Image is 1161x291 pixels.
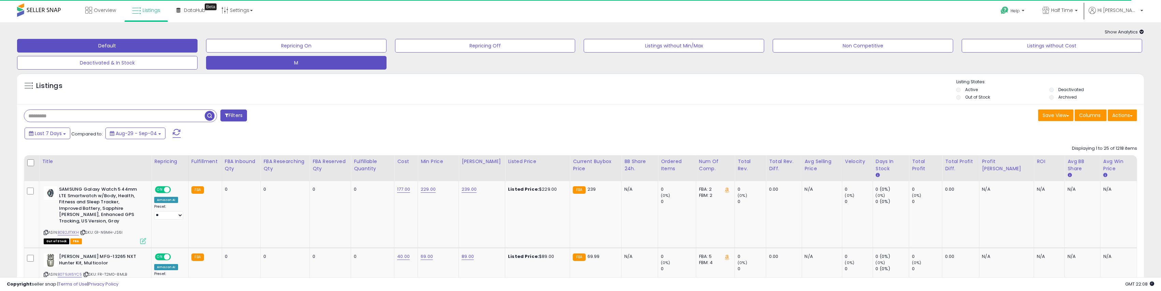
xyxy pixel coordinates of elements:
span: Half Time [1051,7,1073,14]
div: Velocity [845,158,870,165]
span: Aug-29 - Sep-04 [116,130,157,137]
div: 0 [738,199,766,205]
div: 0 [845,199,873,205]
div: 0 [225,253,255,260]
div: Avg Selling Price [805,158,839,172]
div: 0 [738,266,766,272]
small: (0%) [845,193,855,198]
h5: Listings [36,81,62,91]
div: Min Price [421,158,456,165]
div: 0 [845,253,873,260]
a: 239.00 [462,186,477,193]
div: Current Buybox Price [573,158,619,172]
div: 0 [912,199,942,205]
div: ASIN: [44,186,146,243]
label: Out of Stock [966,94,990,100]
small: FBA [573,253,585,261]
small: FBA [573,186,585,194]
div: 0 [912,253,942,260]
div: N/A [624,253,653,260]
small: (0%) [661,193,670,198]
div: N/A [1068,186,1095,192]
div: FBA inbound Qty [225,158,258,172]
b: [PERSON_NAME] MFG-13265 NXT Hunter Kit, Multicolor [59,253,142,268]
button: Deactivated & In Stock [17,56,198,70]
button: Save View [1038,110,1074,121]
div: N/A [805,253,837,260]
div: Total Profit Diff. [945,158,976,172]
button: Listings without Min/Max [584,39,764,53]
a: Hi [PERSON_NAME] [1089,7,1143,22]
div: FBM: 4 [699,260,730,266]
div: 0 [313,186,346,192]
a: B0B2J1TXKH [58,230,79,235]
button: Last 7 Days [25,128,70,139]
a: Help [995,1,1031,22]
small: (0%) [738,193,747,198]
span: | SKU: FR-T2M0-8MLB [83,272,127,277]
strong: Copyright [7,281,32,287]
button: Actions [1108,110,1137,121]
div: 0 [661,199,696,205]
div: $89.00 [508,253,565,260]
div: N/A [805,186,837,192]
span: Help [1011,8,1020,14]
div: 0 (0%) [876,199,909,205]
div: Listed Price [508,158,567,165]
div: $229.00 [508,186,565,192]
span: 2025-09-12 22:08 GMT [1125,281,1154,287]
a: 89.00 [462,253,474,260]
div: N/A [1037,253,1059,260]
span: | SKU: G1-N9MH-JS6I [80,230,122,235]
span: Show Analytics [1105,29,1144,35]
div: Total Profit [912,158,939,172]
div: 0 [661,186,696,192]
div: 0 [661,253,696,260]
button: Listings without Cost [962,39,1142,53]
div: 0 [912,266,942,272]
div: Amazon AI [154,197,178,203]
small: (0%) [876,260,885,265]
div: 0 [263,253,304,260]
small: Days In Stock. [876,172,880,178]
a: Privacy Policy [88,281,118,287]
span: OFF [170,187,181,193]
div: Avg BB Share [1068,158,1098,172]
img: 41kOo23f+XS._SL40_.jpg [44,253,57,267]
div: 0.00 [769,253,797,260]
span: ON [156,254,164,260]
span: Columns [1079,112,1101,119]
i: Get Help [1000,6,1009,15]
div: 0 [738,253,766,260]
div: Displaying 1 to 25 of 1218 items [1072,145,1137,152]
small: (0%) [876,193,885,198]
small: (0%) [661,260,670,265]
a: 229.00 [421,186,436,193]
div: 0 [845,266,873,272]
div: N/A [624,186,653,192]
label: Deactivated [1058,87,1084,92]
small: (0%) [912,193,921,198]
div: Num of Comp. [699,158,732,172]
div: 0.00 [945,186,974,192]
div: N/A [1037,186,1059,192]
small: (0%) [738,260,747,265]
span: DataHub [184,7,205,14]
label: Archived [1058,94,1077,100]
span: 69.99 [587,253,600,260]
div: Fulfillable Quantity [354,158,391,172]
div: 0 [313,253,346,260]
span: ON [156,187,164,193]
a: B079JK6YC5 [58,272,82,277]
a: Terms of Use [58,281,87,287]
button: Repricing On [206,39,387,53]
small: Avg Win Price. [1103,172,1107,178]
div: FBA: 2 [699,186,730,192]
div: Ordered Items [661,158,693,172]
div: 0 [845,186,873,192]
button: Filters [220,110,247,121]
div: 0 [912,186,942,192]
a: 69.00 [421,253,433,260]
div: 0 [738,186,766,192]
div: Cost [397,158,415,165]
